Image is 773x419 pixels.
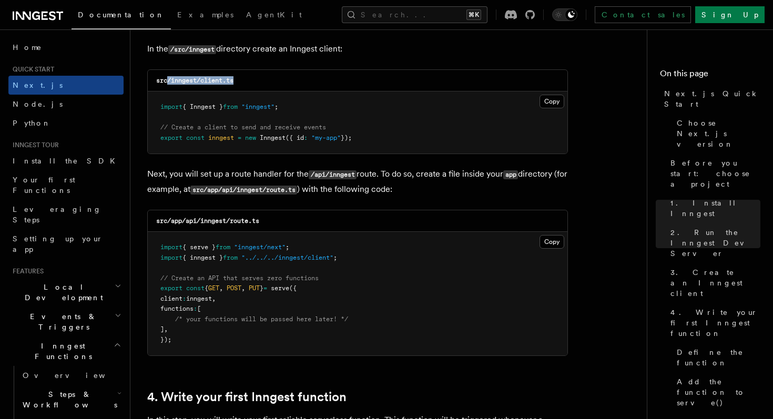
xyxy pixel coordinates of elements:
span: }); [341,134,352,141]
span: const [186,284,205,292]
span: inngest [186,295,212,302]
span: = [263,284,267,292]
span: ({ id [286,134,304,141]
button: Steps & Workflows [18,385,124,414]
span: Local Development [8,282,115,303]
a: Sign Up [695,6,765,23]
span: Inngest [260,134,286,141]
a: Add the function to serve() [673,372,760,412]
a: Install the SDK [8,151,124,170]
span: { inngest } [182,254,223,261]
a: Your first Functions [8,170,124,200]
a: Contact sales [595,6,691,23]
a: Define the function [673,343,760,372]
button: Copy [540,95,564,108]
button: Toggle dark mode [552,8,577,21]
span: ({ [289,284,297,292]
code: app [503,170,518,179]
button: Inngest Functions [8,336,124,366]
a: Examples [171,3,240,28]
span: ] [160,325,164,333]
button: Events & Triggers [8,307,124,336]
a: Before you start: choose a project [666,154,760,193]
span: import [160,103,182,110]
a: Home [8,38,124,57]
span: = [238,134,241,141]
span: import [160,254,182,261]
span: : [182,295,186,302]
span: AgentKit [246,11,302,19]
span: // Create an API that serves zero functions [160,274,319,282]
code: /src/inngest [168,45,216,54]
span: Overview [23,371,131,380]
span: new [245,134,256,141]
span: 4. Write your first Inngest function [670,307,760,339]
code: src/app/api/inngest/route.ts [190,186,297,195]
button: Local Development [8,278,124,307]
button: Search...⌘K [342,6,487,23]
span: POST [227,284,241,292]
span: from [223,103,238,110]
a: Node.js [8,95,124,114]
span: Python [13,119,51,127]
span: ; [274,103,278,110]
span: Leveraging Steps [13,205,101,224]
kbd: ⌘K [466,9,481,20]
a: AgentKit [240,3,308,28]
code: src/inngest/client.ts [156,77,233,84]
a: 3. Create an Inngest client [666,263,760,303]
span: { [205,284,208,292]
a: Next.js [8,76,124,95]
span: Add the function to serve() [677,376,760,408]
span: "inngest/next" [234,243,286,251]
span: "my-app" [311,134,341,141]
span: Before you start: choose a project [670,158,760,189]
span: from [216,243,230,251]
span: [ [197,305,201,312]
button: Copy [540,235,564,249]
a: Setting up your app [8,229,124,259]
h4: On this page [660,67,760,84]
span: Home [13,42,42,53]
span: export [160,284,182,292]
span: 2. Run the Inngest Dev Server [670,227,760,259]
code: src/app/api/inngest/route.ts [156,217,259,224]
a: Next.js Quick Start [660,84,760,114]
code: /api/inngest [309,170,357,179]
a: 4. Write your first Inngest function [666,303,760,343]
span: Steps & Workflows [18,389,117,410]
span: serve [271,284,289,292]
span: ; [286,243,289,251]
span: Install the SDK [13,157,121,165]
span: // Create a client to send and receive events [160,124,326,131]
span: : [304,134,308,141]
span: , [241,284,245,292]
span: ; [333,254,337,261]
a: Overview [18,366,124,385]
span: export [160,134,182,141]
span: Examples [177,11,233,19]
span: Your first Functions [13,176,75,195]
span: , [219,284,223,292]
span: Events & Triggers [8,311,115,332]
span: Choose Next.js version [677,118,760,149]
p: Next, you will set up a route handler for the route. To do so, create a file inside your director... [147,167,568,197]
span: Features [8,267,44,275]
span: /* your functions will be passed here later! */ [175,315,348,323]
span: Inngest Functions [8,341,114,362]
span: 1. Install Inngest [670,198,760,219]
a: 4. Write your first Inngest function [147,390,347,404]
span: }); [160,336,171,343]
span: Next.js [13,81,63,89]
span: from [223,254,238,261]
span: } [260,284,263,292]
span: "../../../inngest/client" [241,254,333,261]
a: 2. Run the Inngest Dev Server [666,223,760,263]
a: Documentation [72,3,171,29]
span: client [160,295,182,302]
span: GET [208,284,219,292]
span: Documentation [78,11,165,19]
span: const [186,134,205,141]
span: functions [160,305,194,312]
span: Node.js [13,100,63,108]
